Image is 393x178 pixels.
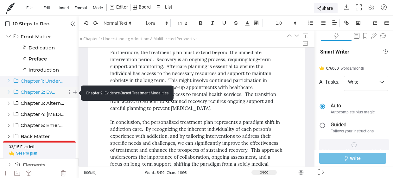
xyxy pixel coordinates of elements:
[59,5,69,10] span: Insert
[326,66,339,71] span: 0/6000
[79,30,275,42] div: Chapter 1: Understanding Addiction: A Multifaceted Perspective
[130,2,153,13] button: Board
[116,4,128,10] p: Editor
[331,102,375,110] span: Auto
[350,155,361,162] span: Write
[29,67,59,73] p: Introduction
[74,5,87,10] span: Format
[345,149,375,154] strong: 20 or more words
[21,78,65,84] p: Chapter 1: Understanding Addiction: A Multifaceted Perspective
[16,151,37,156] span: See Pro plan
[110,49,283,112] div: Furthermore, the treatment plan must extend beyond the immediate intervention period. Recovery is...
[15,161,76,168] div: Elements
[29,45,59,51] p: Dedication
[318,169,324,175] i: Hide
[341,66,364,71] span: words/month
[29,56,59,62] p: Preface
[380,33,384,39] i: Comments
[362,33,367,39] i: Notes & Research
[331,110,375,115] span: Autocomplete plus magic
[21,134,55,139] p: Back Matter
[322,149,387,164] p: Write requires before the cursor. Type more or move your cursor.
[21,34,55,40] p: Front Matter
[251,170,277,175] small: Daily Goal
[21,100,65,106] p: Chapter 3: Alternative and Controversial Treatments
[334,33,338,39] i: Smart Writer
[139,4,151,10] p: Board
[26,5,33,10] span: File
[299,170,303,175] i: Goal Settings
[317,5,333,12] span: Share
[320,46,354,61] div: Smart Writer
[371,33,376,39] i: Footnotes
[81,86,174,101] div: Chapter 2: Evidence-Based Treatment Modalities
[21,89,56,95] p: Chapter 2: Evidence-Based Treatment Modalities
[21,123,65,128] p: Chapter 5: Emerging Trends and Future Directions in Addiction Treatment
[153,2,176,13] button: List
[331,121,374,129] span: Guided
[383,49,388,54] i: AI History
[108,2,130,13] button: Editor
[93,5,103,10] span: Mode
[92,170,97,176] img: mdi_zoom_in.png
[331,129,374,134] span: Follows your instructions
[43,5,50,10] span: Edit
[319,153,386,164] button: Write
[314,3,338,13] button: Share
[319,76,344,88] label: AI Tasks:
[83,167,97,176] small: 100%
[348,79,358,85] mat-select-trigger: Write
[145,170,187,175] small: Words: 5499; Chars: 41095
[3,143,76,149] div: 33/15 Files left
[260,170,268,175] span: 0/300
[165,4,172,10] p: List
[354,33,358,39] i: Summary
[21,111,65,117] p: Chapter 4: [MEDICAL_DATA] and Long-Term Recovery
